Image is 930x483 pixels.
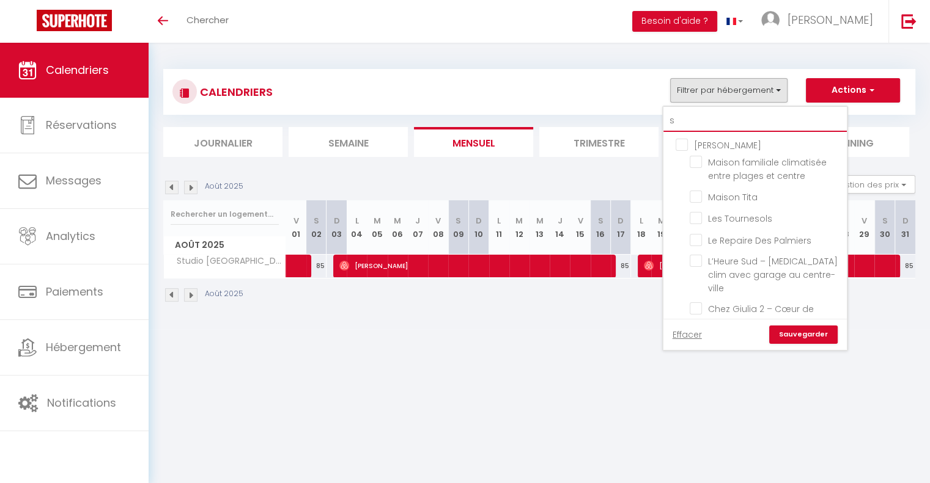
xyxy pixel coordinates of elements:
p: Août 2025 [205,288,243,300]
span: Paiements [46,284,103,299]
abbr: M [394,215,401,227]
th: 02 [306,200,327,255]
abbr: M [658,215,665,227]
abbr: D [334,215,340,227]
a: Sauvegarder [769,325,838,344]
li: Planning [790,127,909,157]
button: Filtrer par hébergement [670,78,788,103]
th: 09 [448,200,468,255]
th: 05 [367,200,387,255]
th: 14 [550,200,570,255]
abbr: V [435,215,441,227]
th: 01 [286,200,306,255]
th: 17 [611,200,631,255]
input: Rechercher un logement... [171,203,279,225]
abbr: V [577,215,583,227]
span: Août 2025 [164,236,286,254]
img: ... [761,11,780,29]
abbr: D [476,215,482,227]
span: Hébergement [46,340,121,355]
button: Besoin d'aide ? [632,11,717,32]
th: 15 [570,200,590,255]
h3: CALENDRIERS [197,78,273,106]
li: Journalier [163,127,282,157]
th: 07 [408,200,428,255]
span: L’Heure Sud – [MEDICAL_DATA] clim avec garage au centre-ville [708,255,838,294]
th: 18 [631,200,651,255]
button: Actions [806,78,900,103]
span: Notifications [47,395,116,410]
abbr: M [374,215,381,227]
div: 85 [895,255,915,277]
th: 04 [347,200,367,255]
abbr: J [415,215,420,227]
th: 11 [489,200,509,255]
button: Gestion des prix [824,175,915,194]
span: Studio [GEOGRAPHIC_DATA] [166,255,288,268]
div: Filtrer par hébergement [662,106,848,351]
span: Chercher [186,13,229,26]
li: Semaine [289,127,408,157]
abbr: S [456,215,461,227]
a: Effacer [673,328,702,341]
span: Maison familiale climatisée entre plages et centre [708,156,827,182]
li: Mensuel [414,127,533,157]
abbr: J [558,215,563,227]
div: 85 [611,255,631,277]
span: Messages [46,173,101,188]
th: 30 [874,200,895,255]
th: 06 [388,200,408,255]
span: Calendriers [46,62,109,78]
abbr: M [515,215,523,227]
p: Août 2025 [205,181,243,192]
th: 29 [854,200,874,255]
span: [PERSON_NAME] [644,254,751,277]
th: 12 [509,200,530,255]
input: Rechercher un logement... [663,110,847,132]
span: Analytics [46,228,95,244]
th: 03 [327,200,347,255]
img: logout [901,13,917,29]
th: 19 [651,200,671,255]
th: 10 [468,200,489,255]
button: Ouvrir le widget de chat LiveChat [10,5,46,42]
th: 16 [591,200,611,255]
abbr: S [882,215,887,227]
abbr: L [497,215,501,227]
span: Le Repaire Des Palmiers [708,234,811,247]
img: Super Booking [37,10,112,31]
abbr: L [355,215,359,227]
abbr: V [293,215,299,227]
abbr: D [618,215,624,227]
th: 08 [428,200,448,255]
span: [PERSON_NAME] [339,254,608,277]
abbr: M [536,215,544,227]
span: [PERSON_NAME] [788,12,873,27]
abbr: S [598,215,603,227]
th: 13 [530,200,550,255]
li: Trimestre [539,127,659,157]
span: Réservations [46,117,117,133]
abbr: L [640,215,643,227]
abbr: D [902,215,909,227]
th: 31 [895,200,915,255]
abbr: S [314,215,319,227]
abbr: V [862,215,867,227]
